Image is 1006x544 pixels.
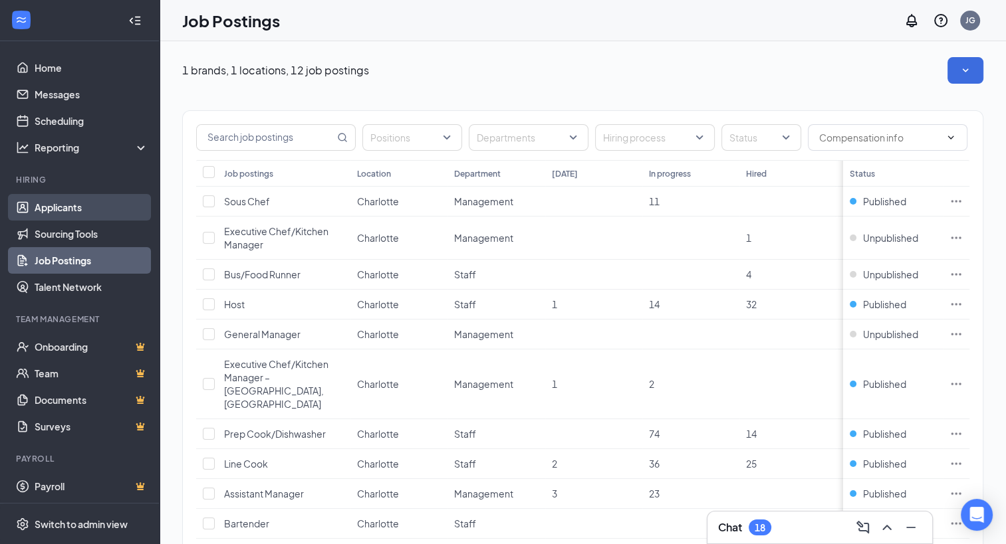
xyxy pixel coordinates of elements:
svg: QuestionInfo [933,13,949,29]
span: Staff [454,428,476,440]
svg: Ellipses [949,487,963,500]
span: Published [863,487,906,500]
a: Job Postings [35,247,148,274]
button: Minimize [900,517,922,538]
span: 11 [649,195,660,207]
svg: Collapse [128,14,142,27]
td: Charlotte [350,509,447,539]
svg: Notifications [904,13,920,29]
input: Search job postings [197,125,334,150]
span: 3 [552,488,557,499]
span: Charlotte [357,328,399,340]
svg: Ellipses [949,298,963,311]
td: Charlotte [350,187,447,217]
th: Total [837,160,934,187]
span: 4 [746,268,751,280]
th: [DATE] [545,160,642,187]
svg: Minimize [903,519,919,535]
span: Published [863,457,906,470]
a: TeamCrown [35,360,148,387]
div: Open Intercom Messenger [961,499,993,531]
span: Charlotte [357,268,399,280]
svg: ChevronDown [945,132,956,143]
span: Published [863,377,906,391]
div: 18 [755,522,765,533]
svg: MagnifyingGlass [337,132,348,143]
button: ChevronUp [876,517,898,538]
td: Charlotte [350,479,447,509]
span: Charlotte [357,232,399,244]
span: Charlotte [357,195,399,207]
th: Hired [739,160,836,187]
span: Charlotte [357,488,399,499]
td: Staff [447,449,545,479]
span: Management [454,378,513,390]
td: Charlotte [350,349,447,419]
svg: Ellipses [949,268,963,281]
span: Line Cook [224,458,268,470]
span: Unpublished [863,327,918,341]
a: PayrollCrown [35,473,148,499]
td: Management [447,319,545,349]
span: 14 [746,428,757,440]
a: DocumentsCrown [35,387,148,413]
span: Bartender [224,517,269,529]
div: Team Management [16,314,146,325]
td: Staff [447,509,545,539]
span: Assistant Manager [224,488,304,499]
span: Staff [454,298,476,310]
span: Staff [454,517,476,529]
span: Management [454,195,513,207]
span: 25 [746,458,757,470]
div: Department [454,168,501,179]
span: General Manager [224,328,301,340]
a: Talent Network [35,274,148,300]
a: SurveysCrown [35,413,148,440]
a: OnboardingCrown [35,333,148,360]
td: Staff [447,290,545,319]
span: Staff [454,268,476,280]
td: Staff [447,419,545,449]
span: Host [224,298,245,310]
svg: Ellipses [949,457,963,470]
span: 2 [649,378,654,390]
span: Management [454,488,513,499]
span: Charlotte [357,517,399,529]
a: Messages [35,81,148,108]
span: 2 [552,458,557,470]
div: Hiring [16,174,146,185]
span: Executive Chef/Kitchen Manager [224,225,328,250]
svg: Ellipses [949,517,963,530]
td: Charlotte [350,319,447,349]
svg: Ellipses [949,327,963,341]
svg: WorkstreamLogo [15,13,28,27]
span: 1 [552,378,557,390]
span: Prep Cook/Dishwasher [224,428,326,440]
td: Management [447,187,545,217]
svg: Ellipses [949,377,963,391]
span: 23 [649,488,660,499]
span: Published [863,195,906,208]
div: Reporting [35,141,149,154]
button: ComposeMessage [852,517,874,538]
div: JG [965,15,975,26]
span: Management [454,328,513,340]
td: Charlotte [350,419,447,449]
th: In progress [642,160,739,187]
span: Unpublished [863,231,918,244]
td: Charlotte [350,217,447,260]
svg: Settings [16,517,29,531]
span: 1 [552,298,557,310]
svg: Ellipses [949,231,963,244]
span: Charlotte [357,378,399,390]
a: Home [35,54,148,81]
svg: ComposeMessage [855,519,871,535]
span: 32 [746,298,757,310]
th: Status [843,160,943,187]
p: 1 brands, 1 locations, 12 job postings [182,63,369,78]
td: Management [447,217,545,260]
td: Staff [447,260,545,290]
svg: Analysis [16,141,29,154]
td: Management [447,349,545,419]
span: Charlotte [357,428,399,440]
